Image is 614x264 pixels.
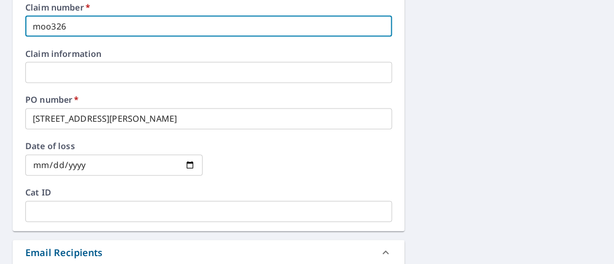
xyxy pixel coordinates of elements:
[25,50,392,58] label: Claim information
[25,96,392,104] label: PO number
[25,189,392,197] label: Cat ID
[25,3,392,12] label: Claim number
[25,142,203,151] label: Date of loss
[25,246,103,260] div: Email Recipients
